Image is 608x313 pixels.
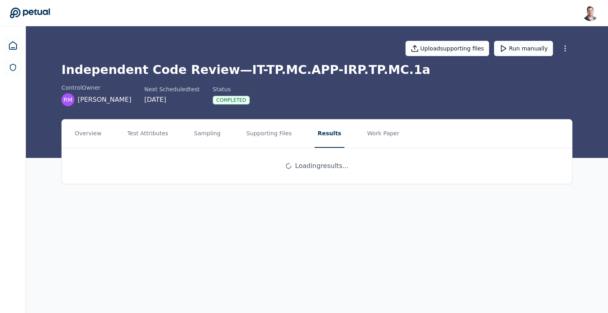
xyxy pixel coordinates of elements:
h1: Independent Code Review — IT-TP.MC.APP-IRP.TP.MC.1a [61,63,572,77]
button: Sampling [191,120,224,148]
div: Next Scheduled test [144,85,200,93]
span: [PERSON_NAME] [78,95,131,105]
a: SOC 1 Reports [4,59,22,76]
a: Dashboard [3,36,23,55]
button: More Options [558,41,572,56]
div: Status [213,85,250,93]
button: Supporting Files [243,120,295,148]
button: Uploadsupporting files [405,41,490,56]
button: Work Paper [364,120,403,148]
div: Completed [213,96,250,105]
div: control Owner [61,84,131,92]
img: Snir Kodesh [582,5,598,21]
div: Loading results ... [285,161,348,171]
div: [DATE] [144,95,200,105]
button: Run manually [494,41,553,56]
a: Go to Dashboard [10,7,50,19]
nav: Tabs [62,120,572,148]
span: RM [63,96,72,104]
button: Overview [72,120,105,148]
button: Test Attributes [124,120,171,148]
button: Results [315,120,344,148]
